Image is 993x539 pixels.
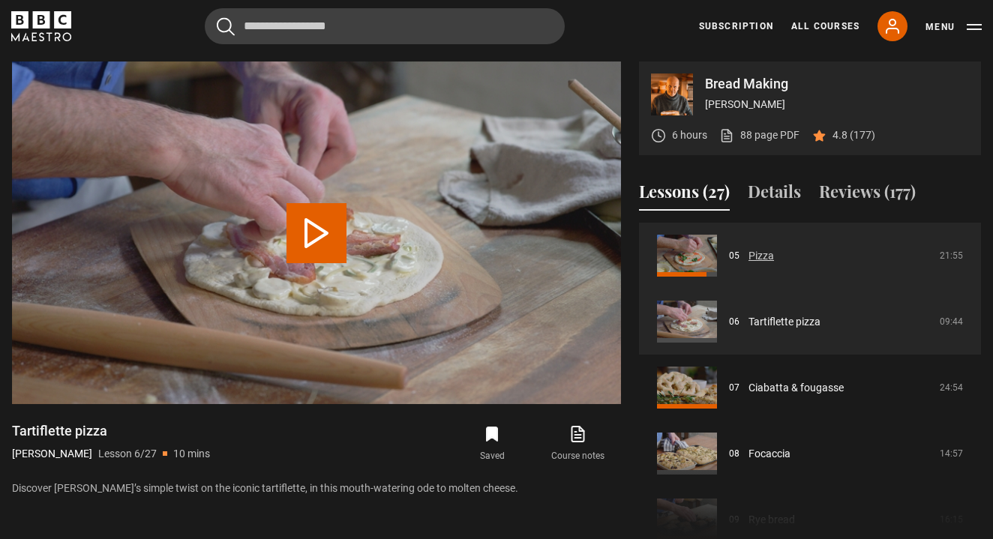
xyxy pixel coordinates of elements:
p: [PERSON_NAME] [12,446,92,462]
button: Saved [449,422,535,466]
p: [PERSON_NAME] [705,97,969,112]
a: All Courses [791,19,859,33]
button: Play Lesson Tartiflette pizza [286,203,346,263]
video-js: Video Player [12,61,621,404]
a: Pizza [748,248,774,264]
p: 4.8 (177) [832,127,875,143]
a: 88 page PDF [719,127,799,143]
a: Focaccia [748,446,790,462]
input: Search [205,8,565,44]
a: Ciabatta & fougasse [748,380,844,396]
p: Lesson 6/27 [98,446,157,462]
a: Tartiflette pizza [748,314,820,330]
button: Lessons (27) [639,179,730,211]
button: Toggle navigation [925,19,982,34]
p: Discover [PERSON_NAME]’s simple twist on the iconic tartiflette, in this mouth-watering ode to mo... [12,481,621,496]
button: Details [748,179,801,211]
h1: Tartiflette pizza [12,422,210,440]
a: Subscription [699,19,773,33]
p: Bread Making [705,77,969,91]
button: Submit the search query [217,17,235,36]
p: 6 hours [672,127,707,143]
a: Course notes [535,422,621,466]
svg: BBC Maestro [11,11,71,41]
button: Reviews (177) [819,179,916,211]
p: 10 mins [173,446,210,462]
